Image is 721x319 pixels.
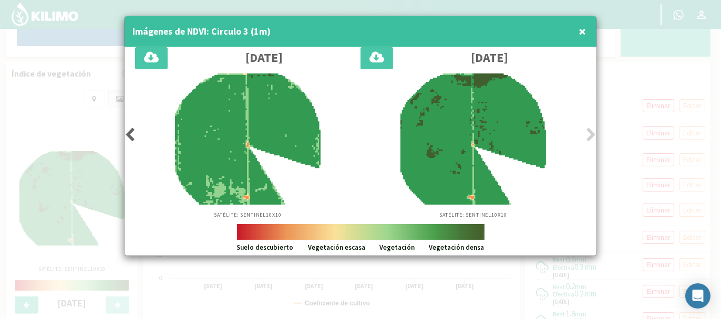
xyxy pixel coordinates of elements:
[491,211,507,218] span: 10X10
[471,51,508,65] h3: [DATE]
[379,242,415,253] p: Vegetación
[266,211,282,218] span: 10X10
[439,211,507,219] p: Satélite: Sentinel
[308,242,365,253] p: Vegetación escasa
[579,23,586,40] span: ×
[245,51,283,65] h3: [DATE]
[237,242,294,253] p: Suelo descubierto
[132,24,271,39] h4: Imágenes de NDVI: Circulo 3 (1m)
[685,283,710,309] div: Open Intercom Messenger
[214,211,282,219] p: Satélite: Sentinel
[576,21,589,42] button: Close
[429,242,484,253] p: Vegetación densa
